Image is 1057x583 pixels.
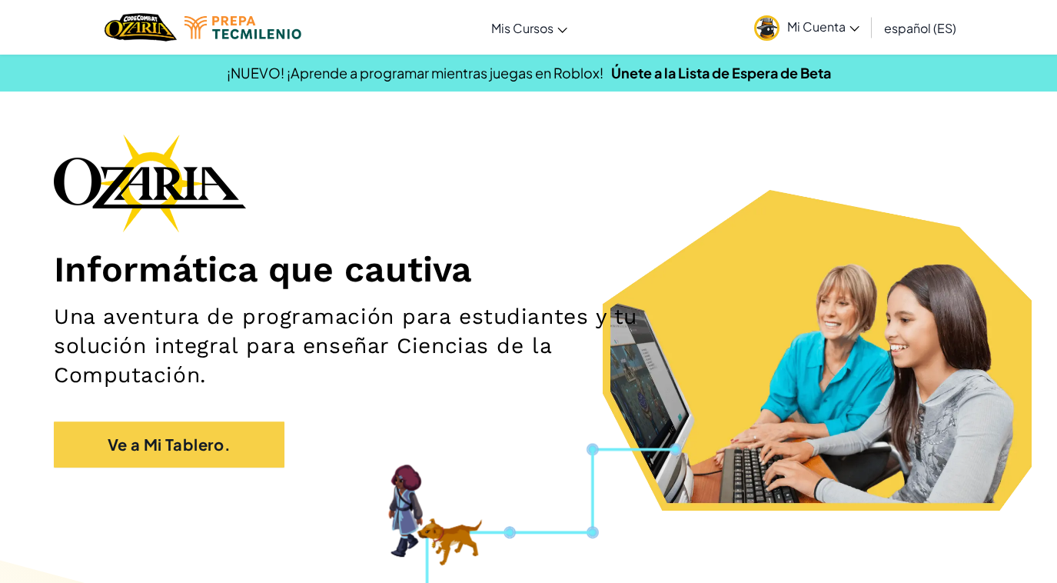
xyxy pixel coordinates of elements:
[54,302,690,391] h2: Una aventura de programación para estudiantes y tu solución integral para enseñar Ciencias de la ...
[184,16,301,39] img: Tecmilenio logo
[105,12,176,43] img: Home
[227,64,603,82] span: ¡NUEVO! ¡Aprende a programar mientras juegas en Roblox!
[611,64,831,82] a: Únete a la Lista de Espera de Beta
[884,20,956,36] span: español (ES)
[787,18,859,35] span: Mi Cuenta
[754,15,779,41] img: avatar
[746,3,867,52] a: Mi Cuenta
[491,20,553,36] span: Mis Cursos
[54,421,284,468] a: Ve a Mi Tablero.
[54,134,246,232] img: Ozaria branding logo
[105,12,176,43] a: Ozaria by CodeCombat logo
[876,7,964,48] a: español (ES)
[484,7,575,48] a: Mis Cursos
[54,248,1003,291] h1: Informática que cautiva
